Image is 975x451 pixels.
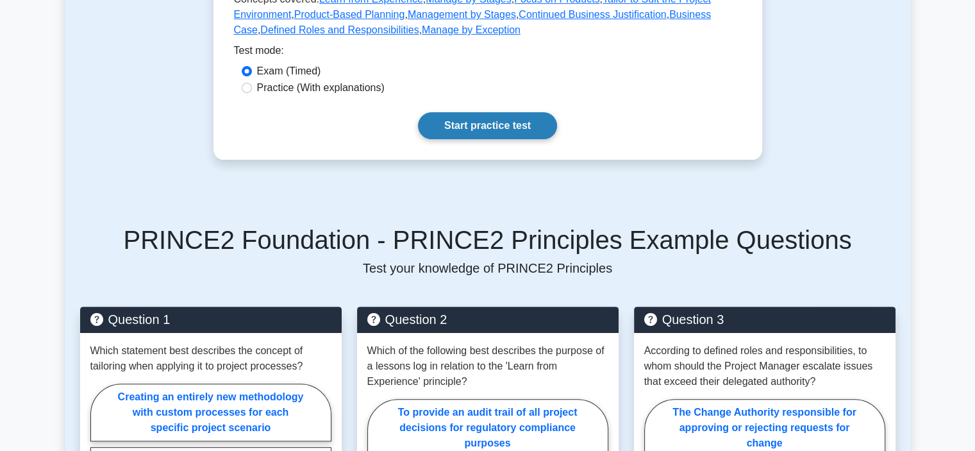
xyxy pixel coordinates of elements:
[90,343,331,374] p: Which statement best describes the concept of tailoring when applying it to project processes?
[257,64,321,79] label: Exam (Timed)
[90,312,331,327] h5: Question 1
[418,112,557,139] a: Start practice test
[644,343,885,389] p: According to defined roles and responsibilities, to whom should the Project Manager escalate issu...
[80,225,896,255] h5: PRINCE2 Foundation - PRINCE2 Principles Example Questions
[367,343,608,389] p: Which of the following best describes the purpose of a lessons log in relation to the 'Learn from...
[294,9,405,20] a: Product-Based Planning
[234,43,742,64] div: Test mode:
[260,24,419,35] a: Defined Roles and Responsibilities
[90,384,331,441] label: Creating an entirely new methodology with custom processes for each specific project scenario
[367,312,608,327] h5: Question 2
[644,312,885,327] h5: Question 3
[519,9,666,20] a: Continued Business Justification
[422,24,521,35] a: Manage by Exception
[257,80,385,96] label: Practice (With explanations)
[80,260,896,276] p: Test your knowledge of PRINCE2 Principles
[408,9,516,20] a: Management by Stages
